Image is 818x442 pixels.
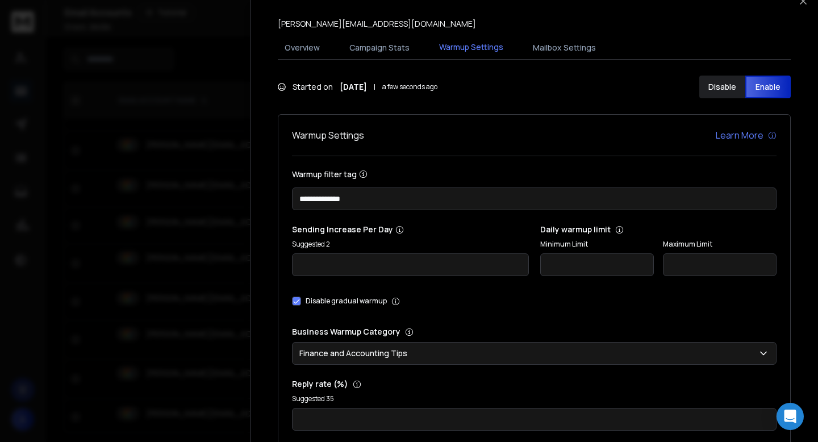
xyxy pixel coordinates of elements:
[382,82,437,91] span: a few seconds ago
[343,35,416,60] button: Campaign Stats
[663,240,777,249] label: Maximum Limit
[278,35,327,60] button: Overview
[292,128,364,142] h1: Warmup Settings
[292,378,777,390] p: Reply rate (%)
[306,297,387,306] label: Disable gradual warmup
[292,224,529,235] p: Sending Increase Per Day
[716,128,777,142] a: Learn More
[292,170,777,178] label: Warmup filter tag
[278,81,437,93] div: Started on
[292,326,777,337] p: Business Warmup Category
[292,240,529,249] p: Suggested 2
[299,348,412,359] p: Finance and Accounting Tips
[292,394,777,403] p: Suggested 35
[699,76,791,98] button: DisableEnable
[745,76,791,98] button: Enable
[278,18,476,30] p: [PERSON_NAME][EMAIL_ADDRESS][DOMAIN_NAME]
[777,403,804,430] div: Open Intercom Messenger
[374,81,375,93] span: |
[540,224,777,235] p: Daily warmup limit
[432,35,510,61] button: Warmup Settings
[526,35,603,60] button: Mailbox Settings
[540,240,654,249] label: Minimum Limit
[699,76,745,98] button: Disable
[340,81,367,93] strong: [DATE]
